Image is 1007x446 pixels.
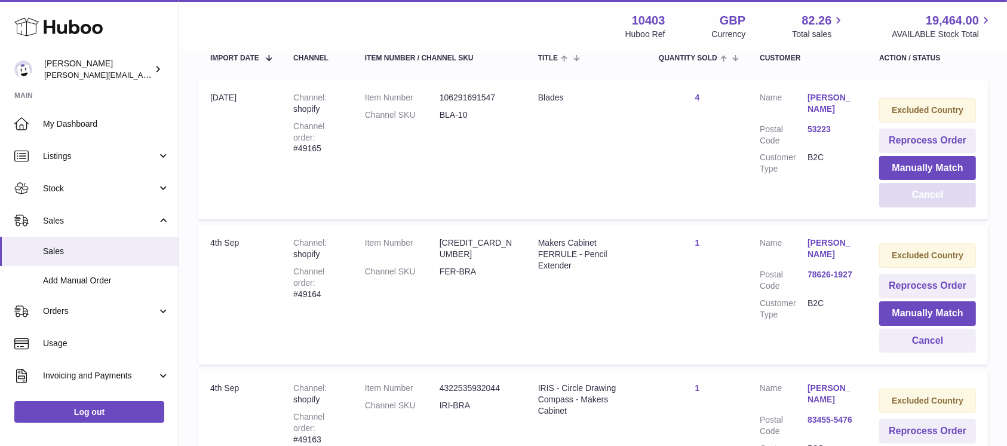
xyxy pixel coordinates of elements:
[892,105,963,115] strong: Excluded Country
[43,306,157,317] span: Orders
[808,383,855,405] a: [PERSON_NAME]
[792,29,845,40] span: Total sales
[712,29,746,40] div: Currency
[365,92,440,103] dt: Item Number
[720,13,745,29] strong: GBP
[632,13,665,29] strong: 10403
[198,80,281,219] td: [DATE]
[760,298,808,320] dt: Customer Type
[293,54,341,62] div: Channel
[293,266,341,300] div: #49164
[695,93,700,102] a: 4
[43,370,157,381] span: Invoicing and Payments
[538,92,635,103] div: Blades
[695,383,700,393] a: 1
[293,383,327,393] strong: Channel
[792,13,845,40] a: 82.26 Total sales
[293,383,341,405] div: shopify
[198,225,281,365] td: 4th Sep
[760,152,808,175] dt: Customer Type
[808,298,855,320] dd: B2C
[293,237,341,260] div: shopify
[926,13,979,29] span: 19,464.00
[43,275,170,286] span: Add Manual Order
[44,70,240,80] span: [PERSON_NAME][EMAIL_ADDRESS][DOMAIN_NAME]
[440,383,514,394] dd: 4322535932044
[365,109,440,121] dt: Channel SKU
[808,414,855,426] a: 83455-5476
[440,266,514,277] dd: FER-BRA
[892,396,963,405] strong: Excluded Country
[808,92,855,115] a: [PERSON_NAME]
[43,118,170,130] span: My Dashboard
[879,183,976,207] button: Cancel
[879,129,976,153] button: Reprocess Order
[293,238,327,248] strong: Channel
[440,237,514,260] dd: [CREDIT_CARD_NUMBER]
[293,93,327,102] strong: Channel
[892,13,993,40] a: 19,464.00 AVAILABLE Stock Total
[892,251,963,260] strong: Excluded Country
[293,411,341,445] div: #49163
[538,54,558,62] span: Title
[14,60,32,78] img: keval@makerscabinet.com
[293,121,324,142] strong: Channel order
[293,121,341,155] div: #49165
[538,383,635,417] div: IRIS - Circle Drawing Compass - Makers Cabinet
[44,58,152,81] div: [PERSON_NAME]
[625,29,665,40] div: Huboo Ref
[879,156,976,181] button: Manually Match
[293,92,341,115] div: shopify
[14,401,164,423] a: Log out
[365,54,514,62] div: Item Number / Channel SKU
[760,269,808,292] dt: Postal Code
[440,92,514,103] dd: 106291691547
[440,400,514,411] dd: IRI-BRA
[659,54,717,62] span: Quantity Sold
[43,151,157,162] span: Listings
[760,92,808,118] dt: Name
[538,237,635,271] div: Makers Cabinet FERRULE - Pencil Extender
[808,269,855,280] a: 78626-1927
[879,274,976,298] button: Reprocess Order
[210,54,259,62] span: Import date
[293,412,324,433] strong: Channel order
[365,266,440,277] dt: Channel SKU
[365,383,440,394] dt: Item Number
[760,124,808,146] dt: Postal Code
[293,267,324,288] strong: Channel order
[879,419,976,444] button: Reprocess Order
[808,124,855,135] a: 53223
[695,238,700,248] a: 1
[43,246,170,257] span: Sales
[879,329,976,353] button: Cancel
[43,215,157,227] span: Sales
[365,400,440,411] dt: Channel SKU
[760,414,808,437] dt: Postal Code
[808,152,855,175] dd: B2C
[760,237,808,263] dt: Name
[802,13,831,29] span: 82.26
[808,237,855,260] a: [PERSON_NAME]
[43,338,170,349] span: Usage
[365,237,440,260] dt: Item Number
[43,183,157,194] span: Stock
[760,54,855,62] div: Customer
[760,383,808,408] dt: Name
[440,109,514,121] dd: BLA-10
[879,54,976,62] div: Action / Status
[879,301,976,326] button: Manually Match
[892,29,993,40] span: AVAILABLE Stock Total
